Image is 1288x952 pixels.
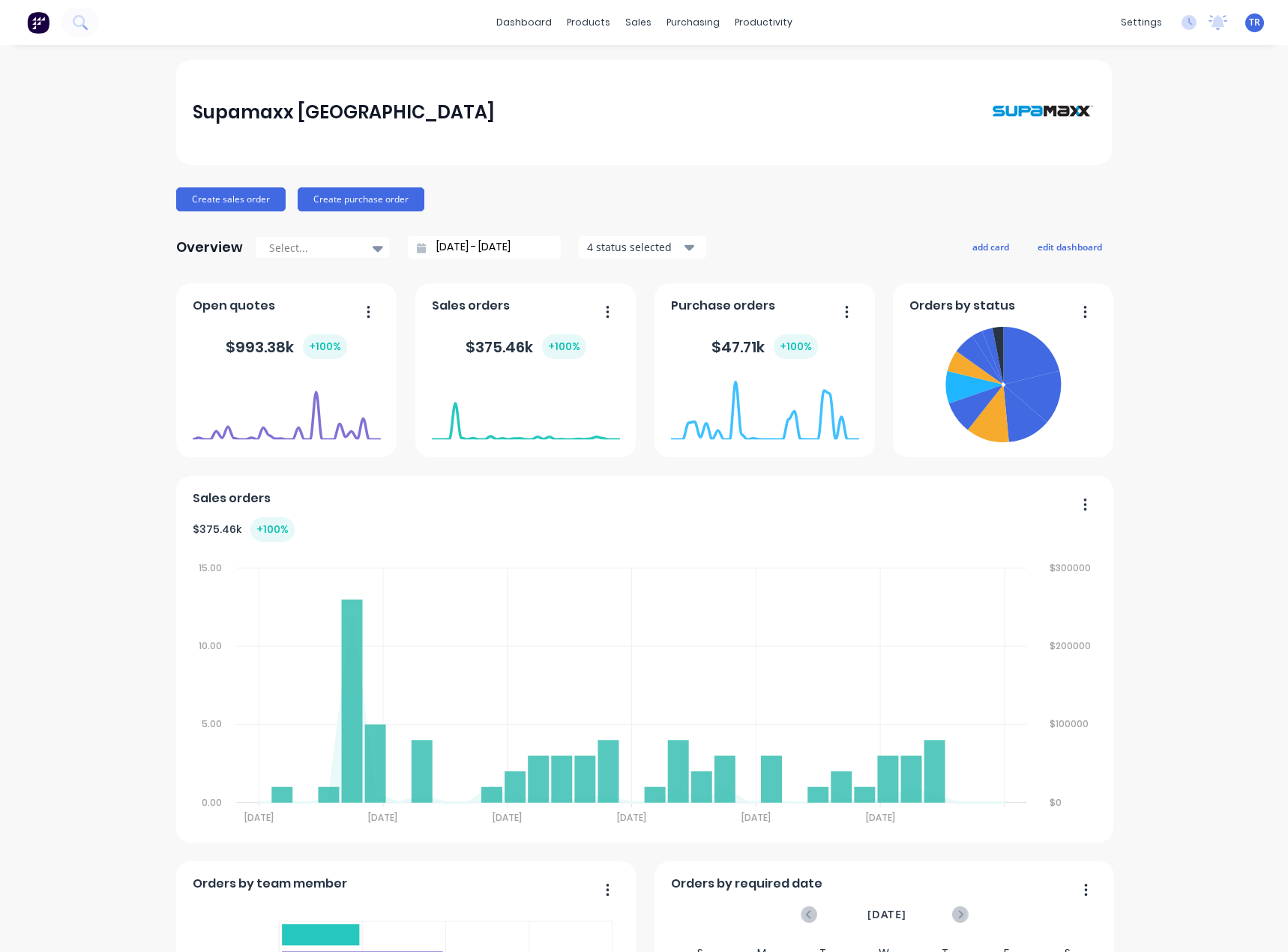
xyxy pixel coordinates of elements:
[193,517,295,542] div: $ 375.46k
[618,11,659,34] div: sales
[201,718,221,731] tspan: 5.00
[963,237,1019,256] button: add card
[368,811,397,824] tspan: [DATE]
[1051,718,1090,731] tspan: $100000
[27,11,49,34] img: Factory
[176,187,286,211] button: Create sales order
[226,334,347,359] div: $ 993.38k
[671,875,822,893] span: Orders by required date
[1028,237,1112,256] button: edit dashboard
[579,236,706,259] button: 4 status selected
[559,11,618,34] div: products
[671,297,775,315] span: Purchase orders
[867,906,906,923] span: [DATE]
[1249,16,1260,29] span: TR
[201,796,221,809] tspan: 0.00
[489,11,559,34] a: dashboard
[493,811,522,824] tspan: [DATE]
[298,187,424,211] button: Create purchase order
[542,334,586,359] div: + 100 %
[193,875,347,893] span: Orders by team member
[617,811,646,824] tspan: [DATE]
[587,239,681,255] div: 4 status selected
[432,297,510,315] span: Sales orders
[1051,796,1063,809] tspan: $0
[1051,639,1092,652] tspan: $200000
[990,75,1095,149] img: Supamaxx Australia
[1051,561,1092,574] tspan: $300000
[866,811,895,824] tspan: [DATE]
[193,97,495,127] div: Supamaxx [GEOGRAPHIC_DATA]
[659,11,727,34] div: purchasing
[711,334,818,359] div: $ 47.71k
[909,297,1015,315] span: Orders by status
[198,561,221,574] tspan: 15.00
[193,297,275,315] span: Open quotes
[466,334,586,359] div: $ 375.46k
[1113,11,1170,34] div: settings
[198,639,221,652] tspan: 10.00
[774,334,818,359] div: + 100 %
[250,517,295,542] div: + 100 %
[727,11,800,34] div: productivity
[244,811,273,824] tspan: [DATE]
[176,232,243,262] div: Overview
[741,811,771,824] tspan: [DATE]
[303,334,347,359] div: + 100 %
